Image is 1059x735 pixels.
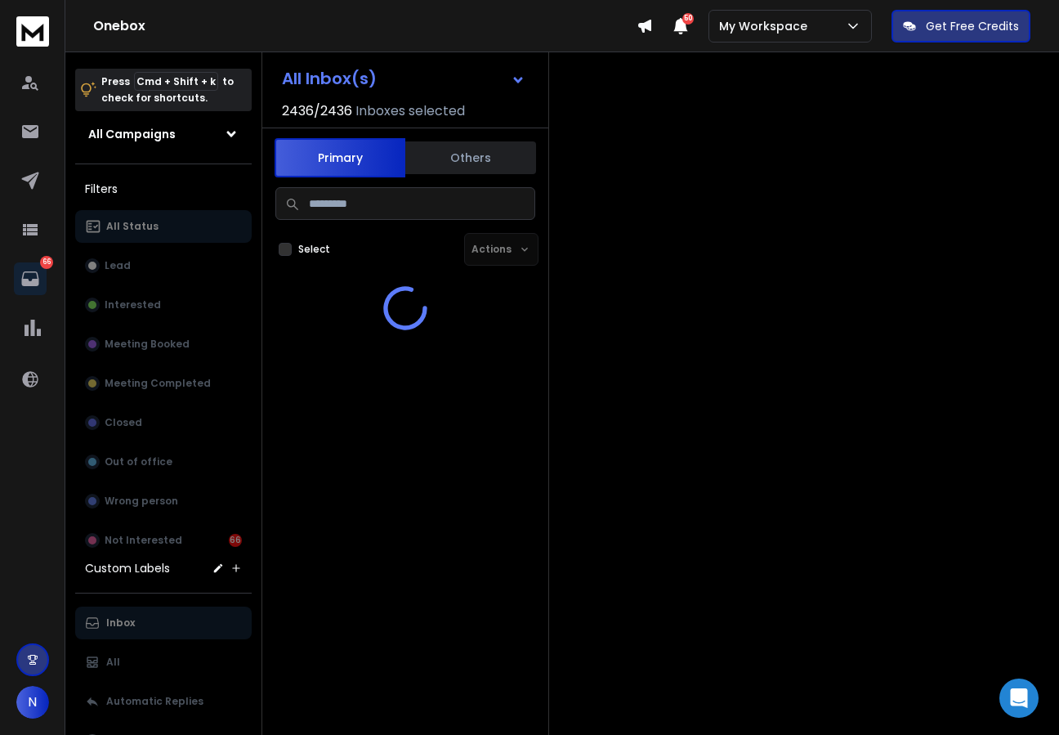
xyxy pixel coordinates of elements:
p: My Workspace [719,18,814,34]
p: Get Free Credits [926,18,1019,34]
span: 2436 / 2436 [282,101,352,121]
div: Open Intercom Messenger [999,679,1039,718]
img: logo [16,16,49,47]
button: Others [405,140,536,176]
p: 66 [40,256,53,269]
span: 50 [682,13,694,25]
p: Press to check for shortcuts. [101,74,234,106]
h3: Inboxes selected [355,101,465,121]
button: Get Free Credits [891,10,1030,43]
button: All Inbox(s) [269,62,538,95]
h1: All Inbox(s) [282,70,377,87]
h3: Filters [75,177,252,200]
button: Primary [275,138,405,177]
button: All Campaigns [75,118,252,150]
span: Cmd + Shift + k [134,72,218,91]
button: N [16,686,49,719]
h1: All Campaigns [88,126,176,142]
h3: Custom Labels [85,560,170,576]
label: Select [298,243,330,256]
a: 66 [14,262,47,295]
h1: Onebox [93,16,637,36]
